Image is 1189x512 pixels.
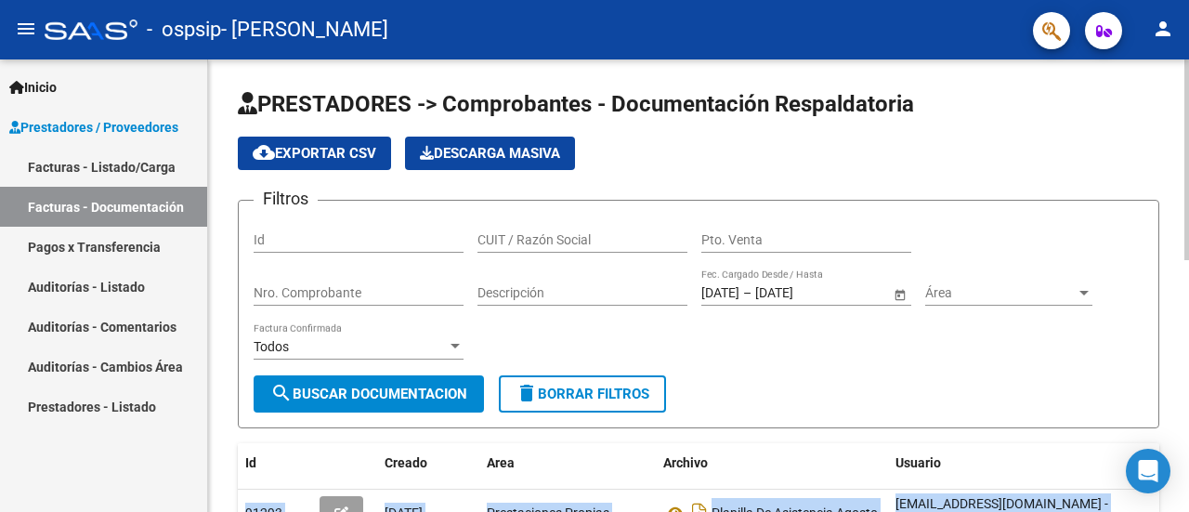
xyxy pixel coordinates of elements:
span: Prestadores / Proveedores [9,117,178,138]
span: Area [487,455,515,470]
span: - ospsip [147,9,221,50]
span: Archivo [663,455,708,470]
button: Borrar Filtros [499,375,666,413]
mat-icon: delete [516,382,538,404]
input: Fecha inicio [701,285,739,301]
button: Exportar CSV [238,137,391,170]
datatable-header-cell: Archivo [656,443,888,483]
span: Exportar CSV [253,145,376,162]
span: Borrar Filtros [516,386,649,402]
div: Open Intercom Messenger [1126,449,1170,493]
span: Buscar Documentacion [270,386,467,402]
input: Fecha fin [755,285,846,301]
h3: Filtros [254,186,318,212]
mat-icon: person [1152,18,1174,40]
datatable-header-cell: Usuario [888,443,1167,483]
mat-icon: search [270,382,293,404]
button: Descarga Masiva [405,137,575,170]
datatable-header-cell: Area [479,443,656,483]
span: Inicio [9,77,57,98]
button: Open calendar [890,284,909,304]
span: Todos [254,339,289,354]
button: Buscar Documentacion [254,375,484,413]
span: Usuario [895,455,941,470]
span: Id [245,455,256,470]
span: Descarga Masiva [420,145,560,162]
span: Creado [385,455,427,470]
app-download-masive: Descarga masiva de comprobantes (adjuntos) [405,137,575,170]
mat-icon: cloud_download [253,141,275,164]
datatable-header-cell: Creado [377,443,479,483]
span: - [PERSON_NAME] [221,9,388,50]
span: Área [925,285,1076,301]
span: PRESTADORES -> Comprobantes - Documentación Respaldatoria [238,91,914,117]
mat-icon: menu [15,18,37,40]
span: – [743,285,751,301]
datatable-header-cell: Id [238,443,312,483]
